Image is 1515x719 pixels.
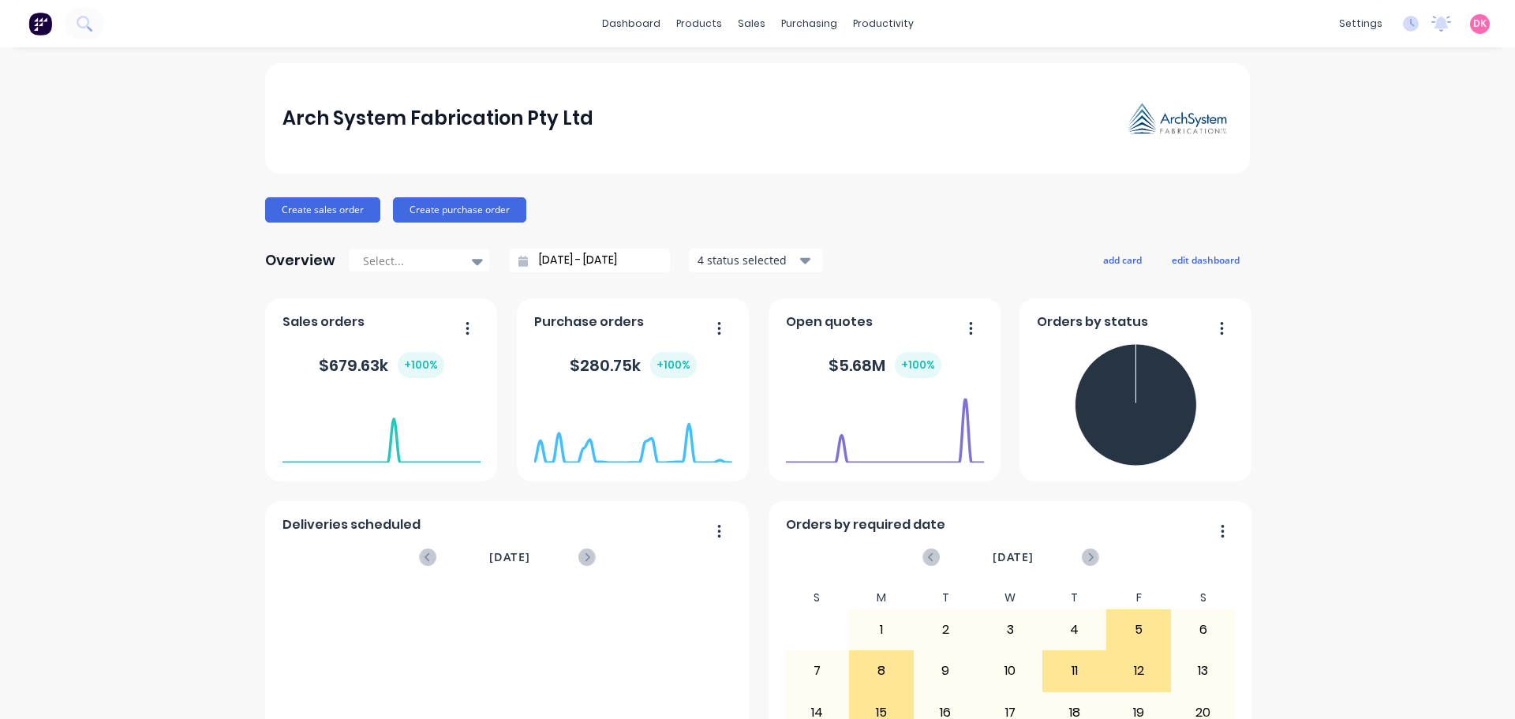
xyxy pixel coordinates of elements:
[668,12,730,36] div: products
[915,610,978,650] div: 2
[282,515,421,534] span: Deliveries scheduled
[850,610,913,650] div: 1
[786,651,849,691] div: 7
[978,651,1042,691] div: 10
[993,549,1034,566] span: [DATE]
[319,352,444,378] div: $ 679.63k
[594,12,668,36] a: dashboard
[978,586,1042,609] div: W
[570,352,697,378] div: $ 280.75k
[1106,586,1171,609] div: F
[1122,98,1233,140] img: Arch System Fabrication Pty Ltd
[398,352,444,378] div: + 100 %
[1043,610,1106,650] div: 4
[28,12,52,36] img: Factory
[895,352,941,378] div: + 100 %
[1161,249,1250,270] button: edit dashboard
[265,197,380,223] button: Create sales order
[849,586,914,609] div: M
[914,586,978,609] div: T
[915,651,978,691] div: 9
[1171,586,1236,609] div: S
[1037,313,1148,331] span: Orders by status
[730,12,773,36] div: sales
[773,12,845,36] div: purchasing
[393,197,526,223] button: Create purchase order
[850,651,913,691] div: 8
[1331,12,1390,36] div: settings
[829,352,941,378] div: $ 5.68M
[282,103,593,134] div: Arch System Fabrication Pty Ltd
[689,249,823,272] button: 4 status selected
[1107,610,1170,650] div: 5
[845,12,922,36] div: productivity
[489,549,530,566] span: [DATE]
[698,252,797,268] div: 4 status selected
[978,610,1042,650] div: 3
[1043,651,1106,691] div: 11
[650,352,697,378] div: + 100 %
[1093,249,1152,270] button: add card
[534,313,644,331] span: Purchase orders
[1107,651,1170,691] div: 12
[282,313,365,331] span: Sales orders
[265,245,335,276] div: Overview
[1172,651,1235,691] div: 13
[1042,586,1107,609] div: T
[1172,610,1235,650] div: 6
[786,313,873,331] span: Open quotes
[785,586,850,609] div: S
[1473,17,1487,31] span: DK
